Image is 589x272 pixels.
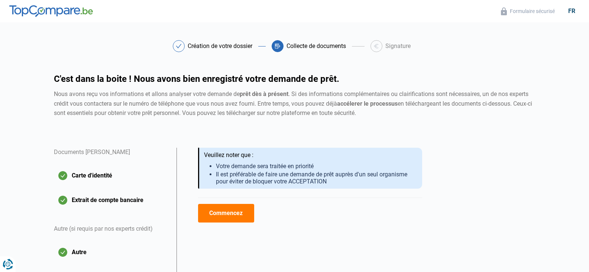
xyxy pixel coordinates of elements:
[54,191,168,209] button: Extrait de compte bancaire
[54,215,168,243] div: Autre (si requis par nos experts crédit)
[198,204,254,223] button: Commencez
[287,43,346,49] div: Collecte de documents
[54,74,535,83] h1: C'est dans la boite ! Nous avons bien enregistré votre demande de prêt.
[385,43,411,49] div: Signature
[499,7,557,16] button: Formulaire sécurisé
[216,163,416,170] li: Votre demande sera traitée en priorité
[54,89,535,118] div: Nous avons reçu vos informations et allons analyser votre demande de . Si des informations complé...
[564,7,580,15] div: fr
[337,100,398,107] strong: accélerer le processus
[54,166,168,185] button: Carte d'identité
[54,243,168,262] button: Autre
[240,90,288,97] strong: prêt dès à présent
[9,5,93,17] img: TopCompare.be
[54,148,168,166] div: Documents [PERSON_NAME]
[188,43,252,49] div: Création de votre dossier
[204,151,416,159] div: Veuillez noter que :
[216,171,416,185] li: Il est préférable de faire une demande de prêt auprès d'un seul organisme pour éviter de bloquer ...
